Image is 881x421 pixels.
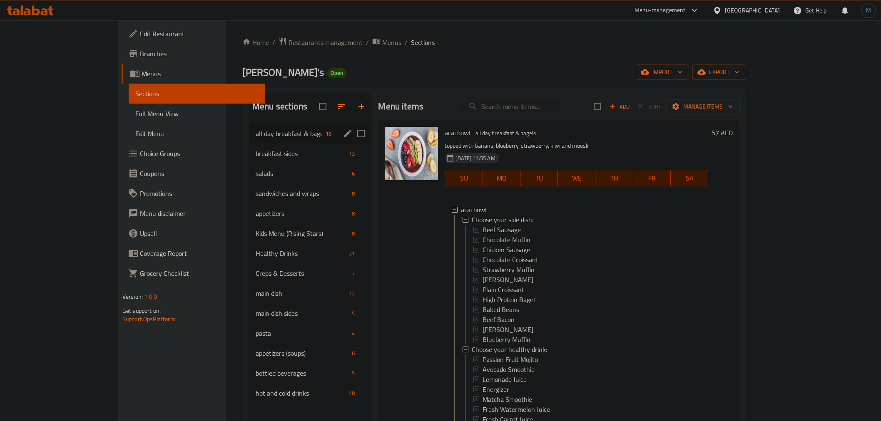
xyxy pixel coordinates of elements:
a: Restaurants management [279,37,363,48]
li: / [405,37,408,47]
span: Kids Menu (Rising Stars) [256,228,348,238]
a: Menus [372,37,401,48]
a: Choice Groups [122,144,265,163]
div: appetizers (soups)6 [249,343,372,363]
div: items [348,208,358,218]
span: Blueberry Muffin [483,334,530,344]
a: Sections [129,84,265,104]
div: items [348,328,358,338]
span: salads [256,168,348,178]
div: pasta4 [249,323,372,343]
div: Menu-management [635,5,686,15]
span: Select section first [633,100,667,113]
span: Get support on: [122,305,161,316]
nav: breadcrumb [242,37,746,48]
span: Matcha Smoothie [483,394,532,404]
div: all day breakfast & bagels [472,129,539,139]
span: Plain Croissant [483,285,524,295]
span: Branches [140,49,259,59]
button: SU [445,170,483,186]
span: Menus [382,37,401,47]
span: 6 [348,170,358,178]
div: bottled beverages5 [249,363,372,383]
div: main dish12 [249,283,372,303]
span: Healthy Drinks [256,248,346,258]
div: items [348,268,358,278]
button: WE [558,170,595,186]
div: [GEOGRAPHIC_DATA] [725,6,780,15]
span: appetizers (soups) [256,348,348,358]
div: items [348,168,358,178]
span: Sections [135,89,259,99]
div: main dish [256,288,346,298]
span: 13 [346,150,358,158]
span: Creps & Desserts [256,268,348,278]
span: Edit Restaurant [140,29,259,39]
span: 8 [348,210,358,218]
div: items [322,129,335,139]
button: TU [520,170,558,186]
span: 18 [346,389,358,397]
span: Promotions [140,188,259,198]
span: Beef Sausage [483,225,521,235]
nav: Menu sections [249,120,372,406]
input: search [461,99,560,114]
span: Manage items [673,102,733,112]
span: main dish sides [256,308,348,318]
span: Coupons [140,168,259,178]
a: Edit Restaurant [122,24,265,44]
span: 5 [348,310,358,317]
span: Avocado Smoothie [483,364,535,374]
span: Grocery Checklist [140,268,259,278]
span: FR [637,172,667,184]
span: Chocolate Croissant [483,255,538,265]
h6: 57 AED [712,127,733,139]
span: all day breakfast & bagels [256,129,322,139]
span: pasta [256,328,348,338]
span: Menu disclaimer [140,208,259,218]
div: items [348,228,358,238]
span: Lemonade Juice [483,374,527,384]
button: FR [633,170,671,186]
button: edit [341,127,354,140]
div: items [348,188,358,198]
div: sandwiches and wraps8 [249,183,372,203]
button: import [636,64,689,80]
button: SA [671,170,708,186]
span: hot and cold drinks [256,388,346,398]
a: Upsell [122,223,265,243]
span: Add [608,102,631,111]
span: [PERSON_NAME] [483,324,533,334]
a: Menus [122,64,265,84]
button: TH [595,170,633,186]
div: Healthy Drinks21 [249,243,372,263]
span: Full Menu View [135,109,259,119]
li: / [366,37,369,47]
span: M [866,6,871,15]
div: items [346,388,358,398]
a: Coupons [122,163,265,183]
h2: Menu sections [252,100,307,113]
h2: Menu items [378,100,423,113]
div: Open [327,68,346,78]
span: Restaurants management [289,37,363,47]
span: 21 [346,250,358,258]
div: items [348,348,358,358]
span: 8 [348,190,358,198]
span: import [642,67,682,77]
div: Creps & Desserts7 [249,263,372,283]
span: SU [448,172,479,184]
span: Chocolate Muffin [483,235,530,245]
button: Manage items [667,99,739,114]
span: bottled beverages [256,368,348,378]
span: all day breakfast & bagels [472,129,539,138]
span: 1.0.0 [144,291,157,302]
span: 18 [322,130,335,138]
a: Full Menu View [129,104,265,124]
